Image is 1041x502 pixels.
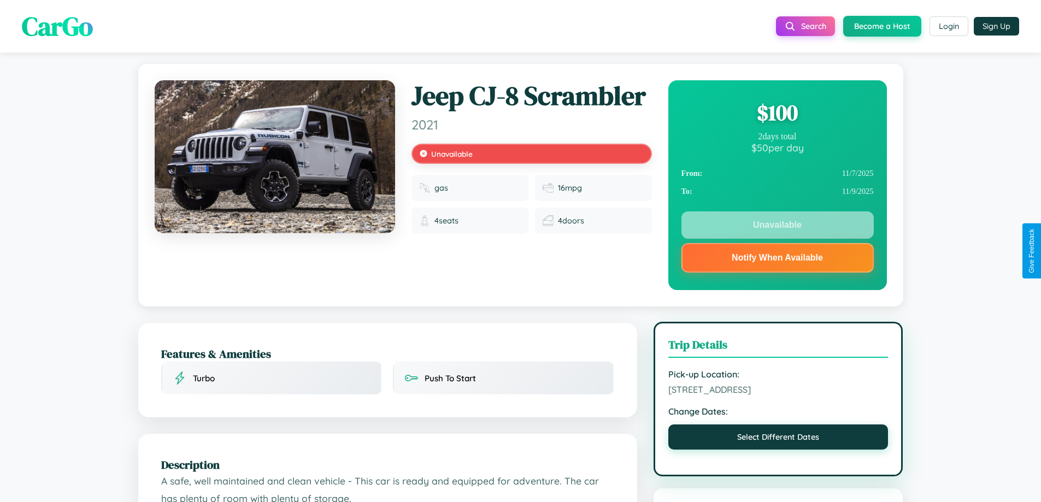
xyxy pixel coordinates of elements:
[681,98,874,127] div: $ 100
[668,406,889,417] strong: Change Dates:
[681,169,703,178] strong: From:
[543,215,554,226] img: Doors
[434,183,448,193] span: gas
[668,384,889,395] span: [STREET_ADDRESS]
[681,141,874,153] div: $ 50 per day
[681,182,874,200] div: 11 / 9 / 2025
[681,243,874,273] button: Notify When Available
[543,182,554,193] img: Fuel efficiency
[425,373,476,383] span: Push To Start
[776,16,835,36] button: Search
[930,16,968,36] button: Login
[801,21,826,31] span: Search
[1028,229,1036,273] div: Give Feedback
[681,211,874,239] button: Unavailable
[668,336,889,358] h3: Trip Details
[161,346,614,362] h2: Features & Amenities
[419,182,430,193] img: Fuel type
[161,457,614,473] h2: Description
[558,216,584,226] span: 4 doors
[22,8,93,44] span: CarGo
[681,187,692,196] strong: To:
[155,80,395,233] img: Jeep CJ-8 Scrambler 2021
[411,116,652,133] span: 2021
[419,215,430,226] img: Seats
[411,80,652,112] h1: Jeep CJ-8 Scrambler
[681,132,874,141] div: 2 days total
[974,17,1019,36] button: Sign Up
[668,424,889,450] button: Select Different Dates
[434,216,458,226] span: 4 seats
[681,164,874,182] div: 11 / 7 / 2025
[843,16,921,37] button: Become a Host
[431,149,473,158] span: Unavailable
[558,183,582,193] span: 16 mpg
[668,369,889,380] strong: Pick-up Location:
[193,373,215,383] span: Turbo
